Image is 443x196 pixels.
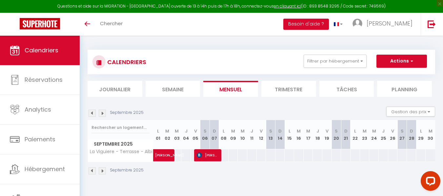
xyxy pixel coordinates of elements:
[100,20,123,27] span: Chercher
[203,81,258,97] li: Mensuel
[344,128,348,134] abbr: D
[247,120,257,149] th: 11
[367,19,413,27] span: [PERSON_NAME]
[382,128,385,134] abbr: J
[153,149,163,162] a: [PERSON_NAME]
[25,105,51,114] span: Analytics
[429,128,433,134] abbr: M
[204,128,207,134] abbr: S
[157,128,159,134] abbr: L
[191,120,200,149] th: 05
[351,120,360,149] th: 22
[110,110,144,116] p: Septembre 2025
[319,81,374,97] li: Tâches
[200,120,210,149] th: 06
[428,20,436,28] img: logout
[407,120,416,149] th: 28
[294,120,304,149] th: 16
[360,120,370,149] th: 23
[260,128,263,134] abbr: V
[89,149,152,154] span: La Viguiere - Terrasse - Albi
[25,165,65,173] span: Hébergement
[304,55,367,68] button: Filtrer par hébergement
[106,55,146,69] h3: CALENDRIERS
[210,120,219,149] th: 07
[304,120,313,149] th: 17
[146,81,200,97] li: Semaine
[175,128,179,134] abbr: M
[95,13,128,36] a: Chercher
[219,120,229,149] th: 08
[241,128,245,134] abbr: M
[275,120,285,149] th: 14
[379,120,388,149] th: 25
[269,128,272,134] abbr: S
[416,120,426,149] th: 29
[238,120,247,149] th: 10
[25,46,58,54] span: Calendriers
[397,120,407,149] th: 27
[306,128,310,134] abbr: M
[88,139,153,149] span: Septembre 2025
[91,122,150,134] input: Rechercher un logement...
[369,120,379,149] th: 24
[257,120,266,149] th: 12
[415,169,443,196] iframe: LiveChat chat widget
[376,55,427,68] button: Actions
[25,76,63,84] span: Réservations
[352,19,362,28] img: ...
[251,128,253,134] abbr: J
[163,120,172,149] th: 02
[20,18,60,29] img: Super Booking
[316,128,319,134] abbr: J
[165,128,169,134] abbr: M
[266,120,275,149] th: 13
[401,128,404,134] abbr: S
[410,128,413,134] abbr: D
[194,128,197,134] abbr: V
[231,128,235,134] abbr: M
[155,146,185,158] span: [PERSON_NAME]
[348,13,421,36] a: ... [PERSON_NAME]
[313,120,322,149] th: 18
[172,120,182,149] th: 03
[185,128,188,134] abbr: J
[332,120,341,149] th: 20
[354,128,356,134] abbr: L
[197,149,219,161] span: [PERSON_NAME]
[278,128,282,134] abbr: D
[335,128,338,134] abbr: S
[363,128,367,134] abbr: M
[25,135,55,143] span: Paiements
[341,120,351,149] th: 21
[153,120,163,149] th: 01
[274,3,301,9] a: en cliquant ici
[181,120,191,149] th: 04
[372,128,376,134] abbr: M
[261,81,316,97] li: Trimestre
[285,120,294,149] th: 15
[388,120,398,149] th: 26
[88,81,142,97] li: Journalier
[283,19,329,30] button: Besoin d'aide ?
[326,128,329,134] abbr: V
[426,120,435,149] th: 30
[223,128,225,134] abbr: L
[297,128,301,134] abbr: M
[213,128,216,134] abbr: D
[386,107,435,116] button: Gestion des prix
[377,81,432,97] li: Planning
[110,167,144,173] p: Septembre 2025
[322,120,332,149] th: 19
[289,128,291,134] abbr: L
[391,128,394,134] abbr: V
[420,128,422,134] abbr: L
[229,120,238,149] th: 09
